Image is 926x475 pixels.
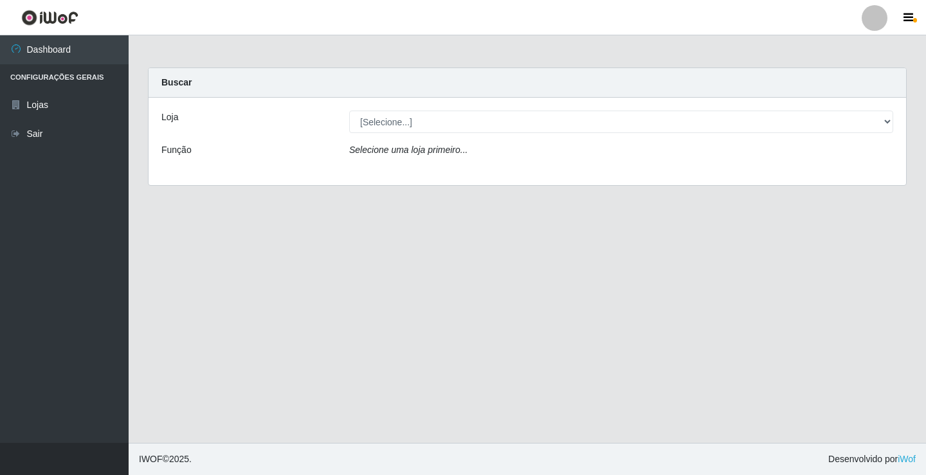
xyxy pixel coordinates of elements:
label: Função [161,143,192,157]
strong: Buscar [161,77,192,87]
label: Loja [161,111,178,124]
span: © 2025 . [139,453,192,466]
a: iWof [898,454,916,464]
i: Selecione uma loja primeiro... [349,145,468,155]
span: Desenvolvido por [828,453,916,466]
img: CoreUI Logo [21,10,78,26]
span: IWOF [139,454,163,464]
